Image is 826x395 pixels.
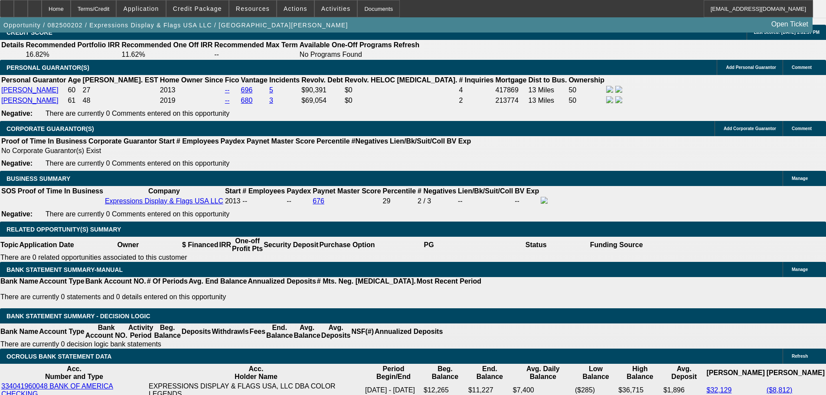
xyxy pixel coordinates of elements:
[313,197,324,205] a: 676
[17,187,104,196] th: Proof of Time In Business
[269,97,273,104] a: 3
[1,76,66,84] b: Personal Guarantor
[514,196,539,206] td: --
[229,0,276,17] button: Resources
[416,277,482,286] th: Most Recent Period
[269,76,300,84] b: Incidents
[214,50,298,59] td: --
[315,0,357,17] button: Activities
[1,160,33,167] b: Negative:
[147,277,188,286] th: # Of Periods
[618,365,662,381] th: High Balance
[575,365,617,381] th: Low Balance
[241,97,253,104] a: 680
[67,85,81,95] td: 60
[459,76,493,84] b: # Inquiries
[496,76,527,84] b: Mortgage
[766,365,825,381] th: [PERSON_NAME]
[68,76,81,84] b: Age
[1,97,59,104] a: [PERSON_NAME]
[232,237,263,253] th: One-off Profit Pts
[293,323,320,340] th: Avg. Balance
[1,137,87,146] th: Proof of Time In Business
[483,237,590,253] th: Status
[123,5,159,12] span: Application
[214,41,298,49] th: Recommended Max Term
[117,0,165,17] button: Application
[458,85,494,95] td: 4
[46,110,229,117] span: There are currently 0 Comments entered on this opportunity
[1,365,147,381] th: Acc. Number and Type
[121,41,213,49] th: Recommended One Off IRR
[706,365,765,381] th: [PERSON_NAME]
[263,237,319,253] th: Security Deposit
[85,277,147,286] th: Bank Account NO.
[1,41,24,49] th: Details
[299,50,392,59] td: No Programs Found
[313,187,381,195] b: Paynet Master Score
[528,85,568,95] td: 13 Miles
[211,323,249,340] th: Withdrawls
[236,5,270,12] span: Resources
[606,96,613,103] img: facebook-icon.png
[284,5,307,12] span: Actions
[301,76,343,84] b: Revolv. Debt
[7,64,89,71] span: PERSONAL GUARANTOR(S)
[1,110,33,117] b: Negative:
[266,323,293,340] th: End. Balance
[173,5,222,12] span: Credit Package
[286,196,311,206] td: --
[82,85,159,95] td: 27
[457,196,513,206] td: --
[301,85,343,95] td: $90,391
[242,187,285,195] b: # Employees
[160,97,176,104] span: 2019
[225,86,230,94] a: --
[269,86,273,94] a: 5
[423,365,467,381] th: Beg. Balance
[7,226,121,233] span: RELATED OPPORTUNITY(S) SUMMARY
[188,277,248,286] th: Avg. End Balance
[792,354,808,359] span: Refresh
[88,137,157,145] b: Corporate Guarantor
[319,237,375,253] th: Purchase Option
[321,323,351,340] th: Avg. Deposits
[515,187,539,195] b: BV Exp
[287,187,311,195] b: Paydex
[344,96,458,105] td: $0
[160,76,223,84] b: Home Owner Since
[19,237,74,253] th: Application Date
[225,187,241,195] b: Start
[1,187,16,196] th: SOS
[345,76,457,84] b: Revolv. HELOC [MEDICAL_DATA].
[706,386,731,394] a: $32,129
[383,197,416,205] div: 29
[46,210,229,218] span: There are currently 0 Comments entered on this opportunity
[568,76,604,84] b: Ownership
[383,187,416,195] b: Percentile
[663,365,705,381] th: Avg. Deposit
[225,196,241,206] td: 2013
[393,41,420,49] th: Refresh
[83,76,158,84] b: [PERSON_NAME]. EST
[301,96,343,105] td: $69,054
[352,137,389,145] b: #Negatives
[219,237,232,253] th: IRR
[241,76,268,84] b: Vantage
[39,323,85,340] th: Account Type
[418,197,456,205] div: 2 / 3
[167,0,229,17] button: Credit Package
[317,137,349,145] b: Percentile
[495,85,527,95] td: 417869
[418,187,456,195] b: # Negatives
[468,365,512,381] th: End. Balance
[541,197,548,204] img: facebook-icon.png
[247,277,316,286] th: Annualized Deposits
[615,86,622,93] img: linkedin-icon.png
[568,96,605,105] td: 50
[25,41,120,49] th: Recommended Portfolio IRR
[67,96,81,105] td: 61
[3,22,348,29] span: Opportunity / 082500202 / Expressions Display & Flags USA LLC / [GEOGRAPHIC_DATA][PERSON_NAME]
[128,323,154,340] th: Activity Period
[7,266,123,273] span: BANK STATEMENT SUMMARY-MANUAL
